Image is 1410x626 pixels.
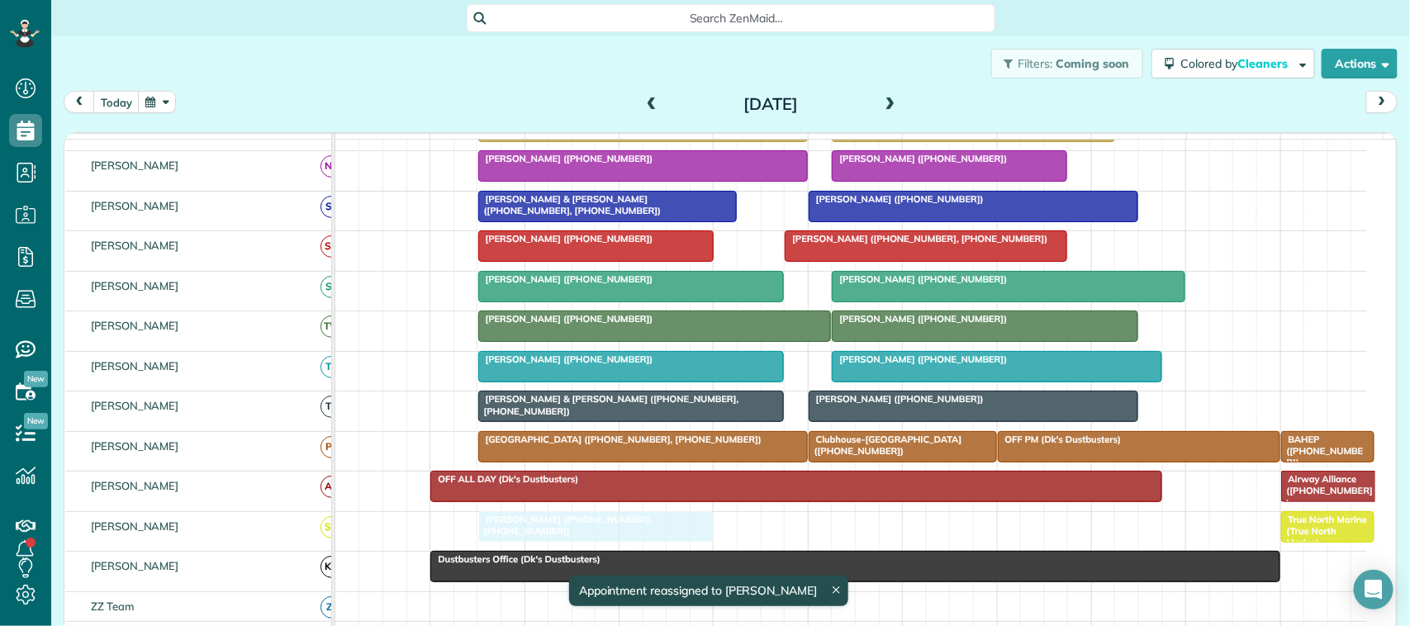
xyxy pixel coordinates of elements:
[88,479,183,492] span: [PERSON_NAME]
[1281,137,1310,150] span: 5pm
[1187,137,1216,150] span: 4pm
[808,193,985,205] span: [PERSON_NAME] ([PHONE_NUMBER])
[335,137,366,150] span: 7am
[88,559,183,572] span: [PERSON_NAME]
[88,439,183,453] span: [PERSON_NAME]
[1180,56,1294,71] span: Colored by
[93,91,140,113] button: today
[88,279,183,292] span: [PERSON_NAME]
[24,371,48,387] span: New
[320,596,343,619] span: ZT
[88,319,183,332] span: [PERSON_NAME]
[808,434,962,457] span: Clubhouse-[GEOGRAPHIC_DATA] ([PHONE_NUMBER])
[320,396,343,418] span: TD
[1092,137,1121,150] span: 3pm
[569,576,848,606] div: Appointment reassigned to [PERSON_NAME]
[320,315,343,338] span: TW
[320,516,343,538] span: SH
[320,556,343,578] span: KN
[477,273,654,285] span: [PERSON_NAME] ([PHONE_NUMBER])
[1056,56,1130,71] span: Coming soon
[809,137,844,150] span: 12pm
[477,313,654,325] span: [PERSON_NAME] ([PHONE_NUMBER])
[477,393,739,416] span: [PERSON_NAME] & [PERSON_NAME] ([PHONE_NUMBER], [PHONE_NUMBER])
[88,199,183,212] span: [PERSON_NAME]
[477,353,654,365] span: [PERSON_NAME] ([PHONE_NUMBER])
[1237,56,1290,71] span: Cleaners
[667,95,874,113] h2: [DATE]
[714,137,751,150] span: 11am
[88,239,183,252] span: [PERSON_NAME]
[477,514,653,537] span: [PERSON_NAME] ([PHONE_NUMBER], [PHONE_NUMBER])
[320,436,343,458] span: PB
[784,233,1048,244] span: [PERSON_NAME] ([PHONE_NUMBER], [PHONE_NUMBER])
[831,313,1008,325] span: [PERSON_NAME] ([PHONE_NUMBER])
[1280,434,1364,469] span: BAHEP ([PHONE_NUMBER])
[620,137,657,150] span: 10am
[1354,570,1393,609] div: Open Intercom Messenger
[88,359,183,372] span: [PERSON_NAME]
[320,235,343,258] span: SM
[430,553,601,565] span: Dustbusters Office (Dk's Dustbusters)
[320,476,343,498] span: AK
[1280,473,1373,509] span: Airway Alliance ([PHONE_NUMBER])
[320,155,343,178] span: NN
[430,137,461,150] span: 8am
[88,519,183,533] span: [PERSON_NAME]
[525,137,556,150] span: 9am
[320,276,343,298] span: SP
[1280,514,1367,549] span: True North Marine (True North Marine)
[64,91,95,113] button: prev
[903,137,932,150] span: 1pm
[1151,49,1315,78] button: Colored byCleaners
[831,153,1008,164] span: [PERSON_NAME] ([PHONE_NUMBER])
[477,233,654,244] span: [PERSON_NAME] ([PHONE_NUMBER])
[24,413,48,429] span: New
[477,193,662,216] span: [PERSON_NAME] & [PERSON_NAME] ([PHONE_NUMBER], [PHONE_NUMBER])
[1018,56,1053,71] span: Filters:
[831,273,1008,285] span: [PERSON_NAME] ([PHONE_NUMBER])
[808,393,985,405] span: [PERSON_NAME] ([PHONE_NUMBER])
[88,159,183,172] span: [PERSON_NAME]
[831,353,1008,365] span: [PERSON_NAME] ([PHONE_NUMBER])
[997,434,1123,445] span: OFF PM (Dk's Dustbusters)
[88,600,137,613] span: ZZ Team
[320,356,343,378] span: TP
[477,434,762,445] span: [GEOGRAPHIC_DATA] ([PHONE_NUMBER], [PHONE_NUMBER])
[1322,49,1398,78] button: Actions
[430,473,579,485] span: OFF ALL DAY (Dk's Dustbusters)
[998,137,1027,150] span: 2pm
[320,196,343,218] span: SB
[477,153,654,164] span: [PERSON_NAME] ([PHONE_NUMBER])
[88,399,183,412] span: [PERSON_NAME]
[1366,91,1398,113] button: next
